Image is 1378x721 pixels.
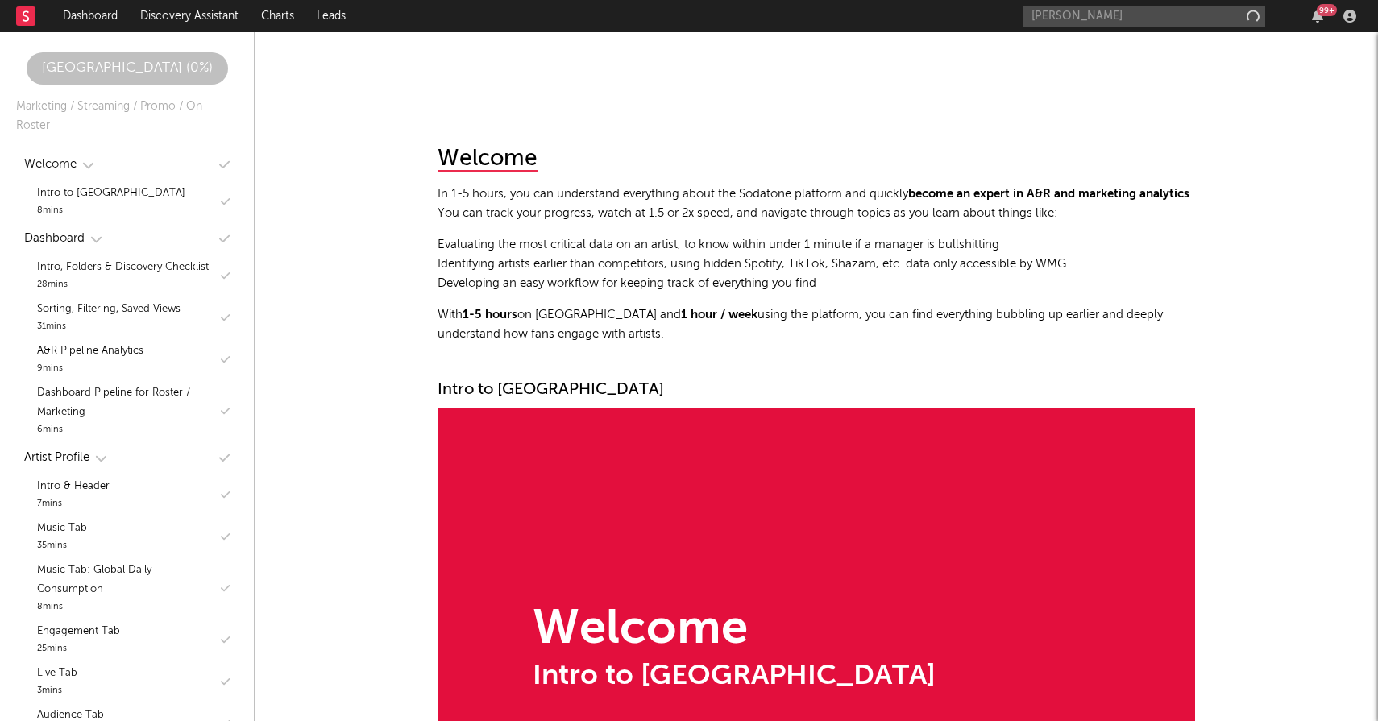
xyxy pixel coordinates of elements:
div: 9 mins [37,361,143,377]
strong: 1 hour / week [681,309,757,321]
div: Live Tab [37,664,77,683]
div: Dashboard Pipeline for Roster / Marketing [37,383,217,422]
div: 8 mins [37,599,217,615]
div: Welcome [533,606,936,654]
div: Welcome [24,155,77,174]
div: 6 mins [37,422,217,438]
div: [GEOGRAPHIC_DATA] ( 0 %) [27,59,228,78]
button: 99+ [1312,10,1323,23]
div: 31 mins [37,319,181,335]
div: Artist Profile [24,448,89,467]
div: Intro to [GEOGRAPHIC_DATA] [533,662,936,690]
div: 3 mins [37,683,77,699]
div: Intro to [GEOGRAPHIC_DATA] [438,380,1195,400]
li: Identifying artists earlier than competitors, using hidden Spotify, TikTok, Shazam, etc. data onl... [438,255,1195,274]
div: 7 mins [37,496,110,512]
div: Intro to [GEOGRAPHIC_DATA] [37,184,185,203]
strong: become an expert in A&R and marketing analytics [908,188,1189,200]
div: 35 mins [37,538,87,554]
strong: 1-5 hours [463,309,517,321]
div: Music Tab: Global Daily Consumption [37,561,217,599]
div: 8 mins [37,203,185,219]
div: Engagement Tab [37,622,120,641]
li: Evaluating the most critical data on an artist, to know within under 1 minute if a manager is bul... [438,235,1195,255]
input: Search for artists [1023,6,1265,27]
div: Dashboard [24,229,85,248]
div: Sorting, Filtering, Saved Views [37,300,181,319]
div: Music Tab [37,519,87,538]
div: 28 mins [37,277,209,293]
div: Intro & Header [37,477,110,496]
p: In 1-5 hours, you can understand everything about the Sodatone platform and quickly . You can tra... [438,184,1195,223]
div: 25 mins [37,641,120,657]
p: With on [GEOGRAPHIC_DATA] and using the platform, you can find everything bubbling up earlier and... [438,305,1195,344]
div: A&R Pipeline Analytics [37,342,143,361]
div: Intro, Folders & Discovery Checklist [37,258,209,277]
div: Welcome [438,147,538,172]
li: Developing an easy workflow for keeping track of everything you find [438,274,1195,293]
div: 99 + [1317,4,1337,16]
div: Marketing / Streaming / Promo / On-Roster [16,97,238,135]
